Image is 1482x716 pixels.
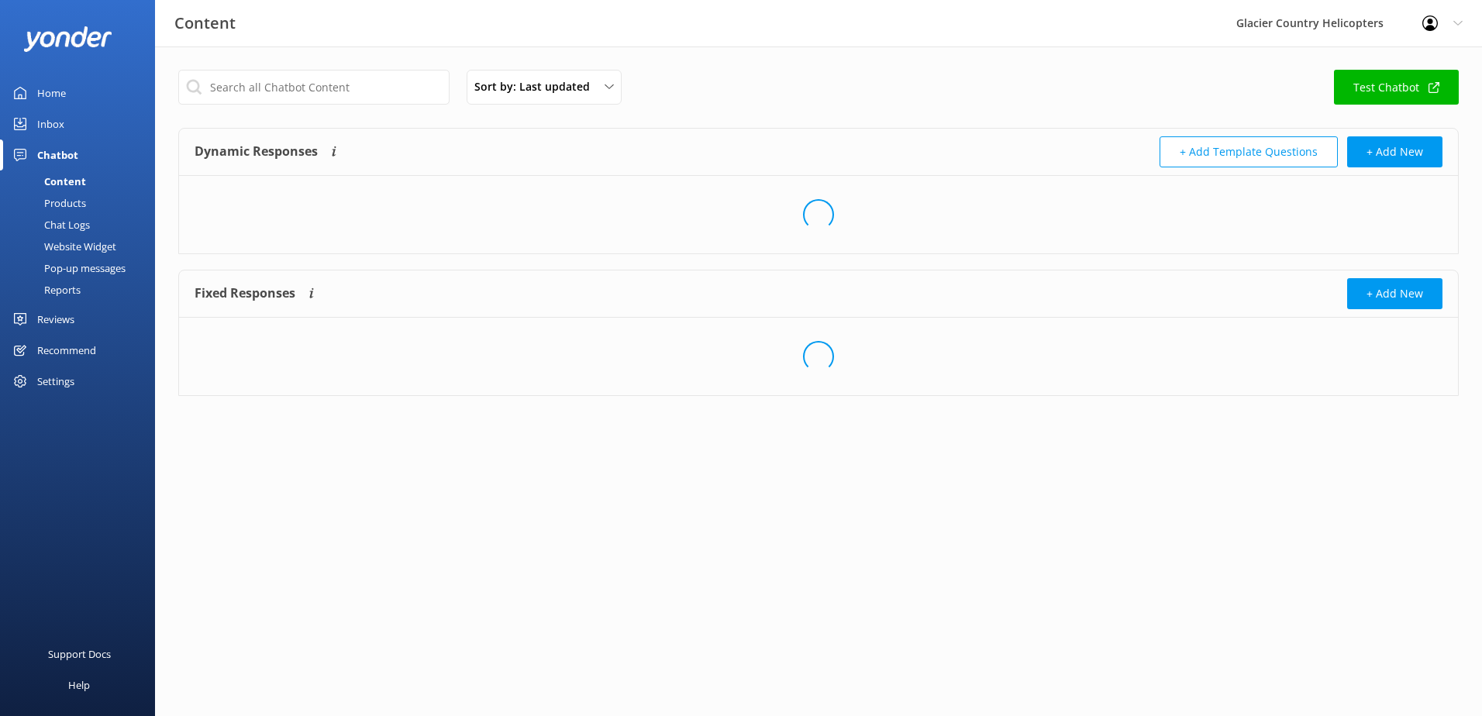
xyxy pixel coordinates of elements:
input: Search all Chatbot Content [178,70,450,105]
h3: Content [174,11,236,36]
div: Chat Logs [9,214,90,236]
h4: Fixed Responses [195,278,295,309]
div: Inbox [37,108,64,139]
div: Content [9,170,86,192]
div: Website Widget [9,236,116,257]
div: Reports [9,279,81,301]
button: + Add New [1347,136,1442,167]
div: Home [37,77,66,108]
div: Reviews [37,304,74,335]
div: Help [68,670,90,701]
div: Recommend [37,335,96,366]
a: Chat Logs [9,214,155,236]
span: Sort by: Last updated [474,78,599,95]
a: Website Widget [9,236,155,257]
a: Pop-up messages [9,257,155,279]
h4: Dynamic Responses [195,136,318,167]
div: Settings [37,366,74,397]
div: Pop-up messages [9,257,126,279]
div: Support Docs [48,639,111,670]
a: Test Chatbot [1334,70,1459,105]
a: Reports [9,279,155,301]
a: Content [9,170,155,192]
button: + Add New [1347,278,1442,309]
div: Products [9,192,86,214]
button: + Add Template Questions [1160,136,1338,167]
div: Chatbot [37,139,78,170]
img: yonder-white-logo.png [23,26,112,52]
a: Products [9,192,155,214]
